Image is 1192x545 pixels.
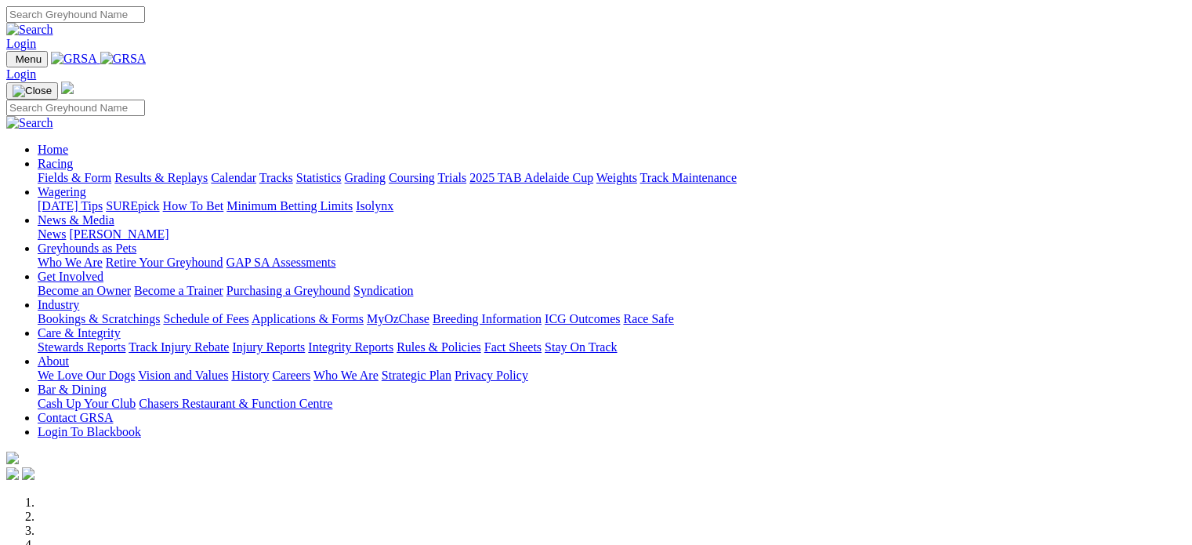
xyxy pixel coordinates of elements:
div: Greyhounds as Pets [38,256,1186,270]
a: News & Media [38,213,114,227]
a: We Love Our Dogs [38,369,135,382]
img: logo-grsa-white.png [6,452,19,464]
a: Trials [437,171,466,184]
div: About [38,369,1186,383]
a: Wagering [38,185,86,198]
div: Care & Integrity [38,340,1186,354]
a: Retire Your Greyhound [106,256,223,269]
a: MyOzChase [367,312,429,325]
button: Toggle navigation [6,82,58,100]
a: News [38,227,66,241]
a: Become a Trainer [134,284,223,297]
a: Become an Owner [38,284,131,297]
a: About [38,354,69,368]
div: Industry [38,312,1186,326]
button: Toggle navigation [6,51,48,67]
a: History [231,369,269,382]
a: SUREpick [106,199,159,213]
div: Bar & Dining [38,397,1186,411]
a: Login To Blackbook [38,425,141,438]
img: GRSA [51,52,97,66]
a: Careers [272,369,310,382]
a: Industry [38,298,79,311]
a: Stewards Reports [38,340,125,354]
a: Fact Sheets [484,340,542,354]
a: Greyhounds as Pets [38,242,136,255]
a: Coursing [389,171,435,184]
a: Who We Are [313,369,379,382]
input: Search [6,6,145,23]
a: Statistics [296,171,342,184]
a: 2025 TAB Adelaide Cup [469,171,593,184]
a: Syndication [353,284,413,297]
img: facebook.svg [6,467,19,480]
a: Rules & Policies [397,340,481,354]
a: Contact GRSA [38,411,113,424]
a: Results & Replays [114,171,208,184]
a: Track Injury Rebate [129,340,229,354]
a: Minimum Betting Limits [226,199,353,213]
a: Home [38,143,68,156]
a: How To Bet [163,199,224,213]
a: Chasers Restaurant & Function Centre [139,397,332,410]
a: Login [6,37,36,50]
a: Bookings & Scratchings [38,312,160,325]
div: Racing [38,171,1186,185]
a: [DATE] Tips [38,199,103,213]
div: News & Media [38,227,1186,242]
a: Privacy Policy [455,369,528,382]
a: Injury Reports [232,340,305,354]
a: Weights [596,171,637,184]
a: Strategic Plan [382,369,451,382]
a: Purchasing a Greyhound [226,284,350,297]
input: Search [6,100,145,116]
img: logo-grsa-white.png [61,82,74,94]
a: Stay On Track [545,340,617,354]
img: Search [6,116,53,130]
a: Breeding Information [433,312,542,325]
a: Tracks [259,171,293,184]
a: Who We Are [38,256,103,269]
img: Close [13,85,52,97]
a: Schedule of Fees [163,312,248,325]
a: Applications & Forms [252,312,364,325]
div: Get Involved [38,284,1186,298]
a: Login [6,67,36,81]
img: twitter.svg [22,467,34,480]
a: Calendar [211,171,256,184]
a: Cash Up Your Club [38,397,136,410]
a: Race Safe [623,312,673,325]
img: Search [6,23,53,37]
a: ICG Outcomes [545,312,620,325]
a: Grading [345,171,386,184]
a: Integrity Reports [308,340,393,354]
a: Vision and Values [138,369,228,382]
a: [PERSON_NAME] [69,227,168,241]
a: Isolynx [356,199,393,213]
a: GAP SA Assessments [226,256,336,269]
a: Track Maintenance [640,171,737,184]
img: GRSA [100,52,147,66]
div: Wagering [38,199,1186,213]
a: Get Involved [38,270,103,283]
a: Care & Integrity [38,326,121,340]
a: Fields & Form [38,171,111,184]
span: Menu [16,53,42,65]
a: Bar & Dining [38,383,107,396]
a: Racing [38,157,73,170]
